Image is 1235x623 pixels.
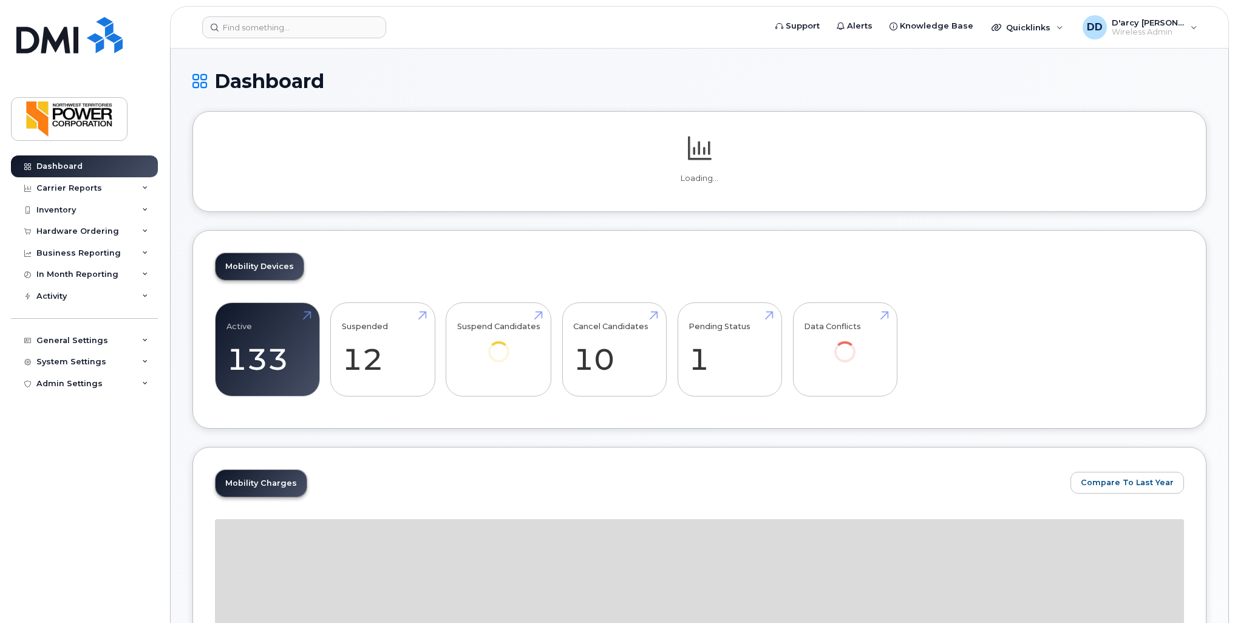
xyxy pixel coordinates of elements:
[216,253,304,280] a: Mobility Devices
[1081,477,1174,488] span: Compare To Last Year
[804,310,886,380] a: Data Conflicts
[342,310,424,390] a: Suspended 12
[192,70,1206,92] h1: Dashboard
[689,310,771,390] a: Pending Status 1
[215,173,1184,184] p: Loading...
[1070,472,1184,494] button: Compare To Last Year
[573,310,655,390] a: Cancel Candidates 10
[216,470,307,497] a: Mobility Charges
[226,310,308,390] a: Active 133
[457,310,540,380] a: Suspend Candidates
